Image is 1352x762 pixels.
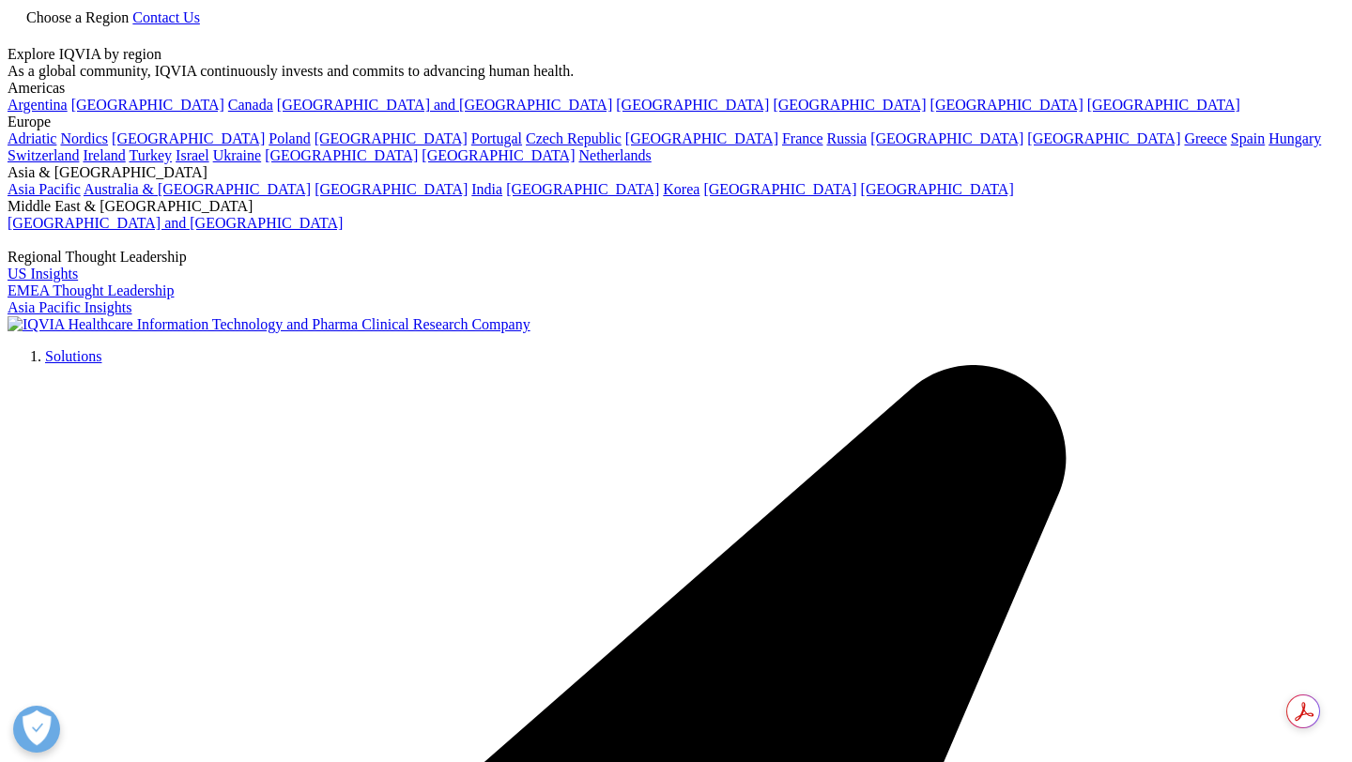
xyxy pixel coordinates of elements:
[8,215,343,231] a: [GEOGRAPHIC_DATA] and [GEOGRAPHIC_DATA]
[8,282,174,298] a: EMEA Thought Leadership
[8,299,131,315] a: Asia Pacific Insights
[8,147,79,163] a: Switzerland
[8,198,1344,215] div: Middle East & [GEOGRAPHIC_DATA]
[228,97,273,113] a: Canada
[471,130,522,146] a: Portugal
[773,97,926,113] a: [GEOGRAPHIC_DATA]
[265,147,418,163] a: [GEOGRAPHIC_DATA]
[277,97,612,113] a: [GEOGRAPHIC_DATA] and [GEOGRAPHIC_DATA]
[870,130,1023,146] a: [GEOGRAPHIC_DATA]
[129,147,172,163] a: Turkey
[471,181,502,197] a: India
[616,97,769,113] a: [GEOGRAPHIC_DATA]
[506,181,659,197] a: [GEOGRAPHIC_DATA]
[8,46,1344,63] div: Explore IQVIA by region
[663,181,699,197] a: Korea
[83,147,125,163] a: Ireland
[8,97,68,113] a: Argentina
[422,147,575,163] a: [GEOGRAPHIC_DATA]
[60,130,108,146] a: Nordics
[1027,130,1180,146] a: [GEOGRAPHIC_DATA]
[8,164,1344,181] div: Asia & [GEOGRAPHIC_DATA]
[8,80,1344,97] div: Americas
[8,316,530,333] img: IQVIA Healthcare Information Technology and Pharma Clinical Research Company
[8,181,81,197] a: Asia Pacific
[526,130,622,146] a: Czech Republic
[625,130,778,146] a: [GEOGRAPHIC_DATA]
[45,348,101,364] a: Solutions
[1231,130,1265,146] a: Spain
[112,130,265,146] a: [GEOGRAPHIC_DATA]
[8,266,78,282] a: US Insights
[1268,130,1321,146] a: Hungary
[8,63,1344,80] div: As a global community, IQVIA continuously invests and commits to advancing human health.
[827,130,868,146] a: Russia
[26,9,129,25] span: Choose a Region
[703,181,856,197] a: [GEOGRAPHIC_DATA]
[782,130,823,146] a: France
[930,97,1083,113] a: [GEOGRAPHIC_DATA]
[84,181,311,197] a: Australia & [GEOGRAPHIC_DATA]
[132,9,200,25] a: Contact Us
[578,147,651,163] a: Netherlands
[8,130,56,146] a: Adriatic
[861,181,1014,197] a: [GEOGRAPHIC_DATA]
[1087,97,1240,113] a: [GEOGRAPHIC_DATA]
[1184,130,1226,146] a: Greece
[213,147,262,163] a: Ukraine
[8,114,1344,130] div: Europe
[315,130,468,146] a: [GEOGRAPHIC_DATA]
[315,181,468,197] a: [GEOGRAPHIC_DATA]
[13,706,60,753] button: Open Preferences
[8,249,1344,266] div: Regional Thought Leadership
[269,130,310,146] a: Poland
[176,147,209,163] a: Israel
[71,97,224,113] a: [GEOGRAPHIC_DATA]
